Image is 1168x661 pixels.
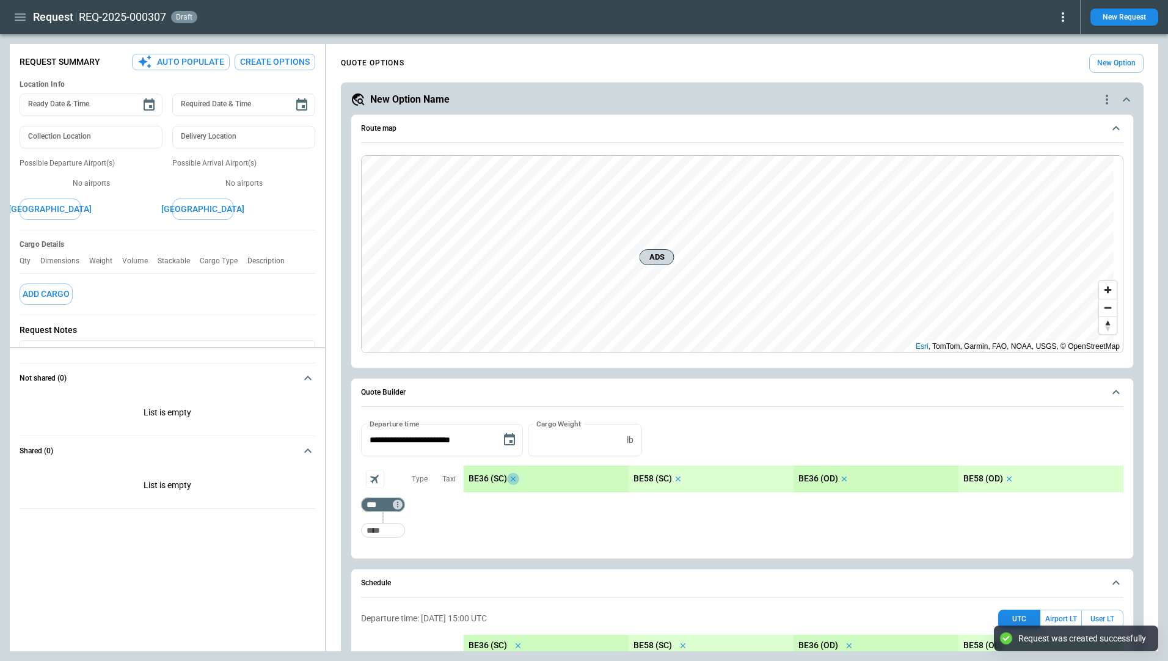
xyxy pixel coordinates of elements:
button: Choose date [137,93,161,117]
div: , TomTom, Garmin, FAO, NOAA, USGS, © OpenStreetMap [916,340,1120,352]
p: Type [412,474,428,484]
h2: REQ-2025-000307 [79,10,166,24]
button: Add Cargo [20,283,73,305]
p: Request Summary [20,57,100,67]
p: Dimensions [40,257,89,266]
div: Route map [361,155,1123,354]
button: Not shared (0) [20,363,315,393]
h6: Location Info [20,80,315,89]
h6: Schedule [361,579,391,587]
h5: New Option Name [370,93,450,106]
button: Choose date [290,93,314,117]
p: BE36 (SC) [469,640,507,651]
button: User LT [1081,610,1123,629]
h6: Not shared (0) [20,374,67,382]
p: Request Notes [20,325,315,335]
p: Weight [89,257,122,266]
button: UTC [998,610,1040,629]
button: Choose date, selected date is Sep 25, 2025 [497,428,522,452]
span: ADS [645,251,669,263]
p: Qty [20,257,40,266]
p: BE36 (OD) [798,640,838,651]
button: Zoom in [1099,281,1117,299]
div: Request was created successfully [1018,633,1146,644]
div: quote-option-actions [1100,92,1114,107]
p: Volume [122,257,158,266]
p: Possible Departure Airport(s) [20,158,162,169]
p: Cargo Type [200,257,247,266]
h6: Cargo Details [20,240,315,249]
h6: Route map [361,125,396,133]
button: Reset bearing to north [1099,316,1117,334]
button: New Option [1089,54,1144,73]
p: Departure time: [DATE] 15:00 UTC [361,613,487,624]
button: Schedule [361,569,1123,597]
p: lb [627,435,633,445]
button: Zoom out [1099,299,1117,316]
button: Create Options [235,54,315,70]
div: Too short [361,523,405,538]
p: No airports [172,178,315,189]
a: Esri [916,342,929,351]
div: scrollable content [464,466,1123,492]
span: Aircraft selection [366,470,384,488]
span: draft [173,13,195,21]
p: Possible Arrival Airport(s) [172,158,315,169]
button: [GEOGRAPHIC_DATA] [20,199,81,220]
p: Stackable [158,257,200,266]
h1: Request [33,10,73,24]
button: [GEOGRAPHIC_DATA] [172,199,233,220]
p: BE58 (OD) [963,473,1003,484]
p: Taxi [442,474,456,484]
div: Not shared (0) [20,466,315,508]
p: BE58 (SC) [633,640,672,651]
p: No airports [20,178,162,189]
p: BE58 (SC) [633,473,672,484]
p: BE58 (OD) [963,640,1003,651]
div: Quote Builder [361,424,1123,544]
canvas: Map [362,156,1114,353]
button: Auto Populate [132,54,230,70]
button: Quote Builder [361,379,1123,407]
div: Too short [361,497,405,512]
p: List is empty [20,393,315,436]
h6: Shared (0) [20,447,53,455]
button: New Option Namequote-option-actions [351,92,1134,107]
button: New Request [1090,9,1158,26]
p: Description [247,257,294,266]
div: Not shared (0) [20,393,315,436]
button: Airport LT [1040,610,1081,629]
h4: QUOTE OPTIONS [341,60,404,66]
p: BE36 (OD) [798,473,838,484]
label: Cargo Weight [536,418,581,429]
p: List is empty [20,466,315,508]
label: Departure time [370,418,420,429]
p: BE36 (SC) [469,473,507,484]
h6: Quote Builder [361,389,406,396]
button: Shared (0) [20,436,315,466]
button: Route map [361,115,1123,143]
